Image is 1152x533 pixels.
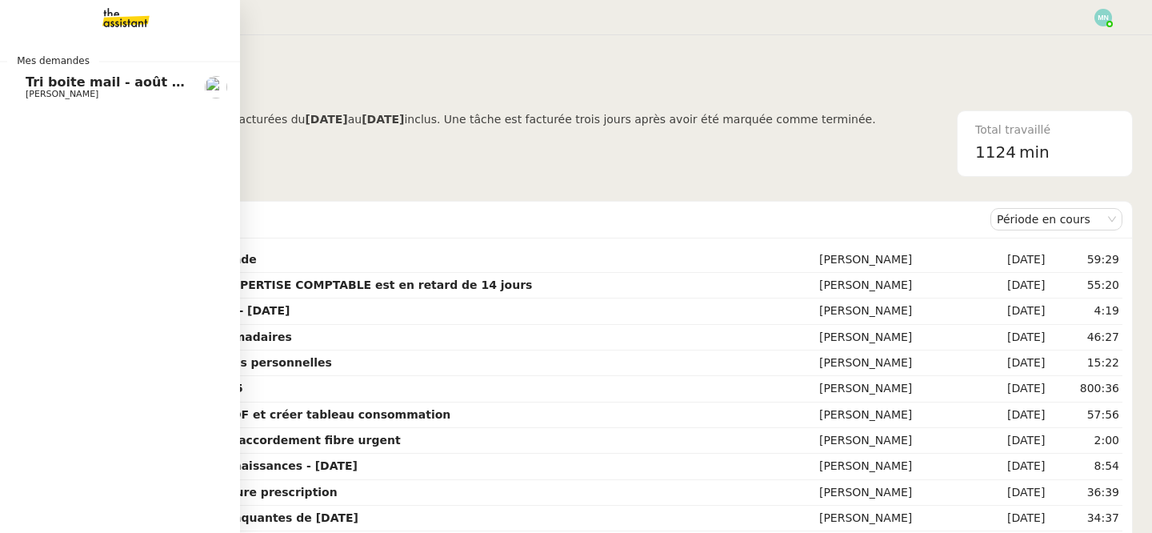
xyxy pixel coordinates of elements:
td: [DATE] [977,506,1048,531]
div: Total travaillé [975,121,1114,139]
td: [DATE] [977,325,1048,351]
td: [PERSON_NAME] [816,325,977,351]
td: [DATE] [977,299,1048,324]
td: [PERSON_NAME] [816,273,977,299]
td: [DATE] [977,273,1048,299]
span: 1124 [975,142,1016,162]
td: [PERSON_NAME] [816,351,977,376]
span: au [348,113,362,126]
td: 36:39 [1048,480,1122,506]
td: [PERSON_NAME] [816,454,977,479]
strong: Contacter Orange pour raccordement fibre urgent [84,434,401,447]
img: svg [1094,9,1112,26]
td: [PERSON_NAME] [816,299,977,324]
span: Mes demandes [7,53,99,69]
strong: Vérifier abonnements EDF et créer tableau consommation [84,408,450,421]
span: [PERSON_NAME] [26,89,98,99]
td: [PERSON_NAME] [816,428,977,454]
td: [PERSON_NAME] [816,506,977,531]
td: [DATE] [977,403,1048,428]
td: 4:19 [1048,299,1122,324]
td: 2:00 [1048,428,1122,454]
td: [DATE] [977,480,1048,506]
span: Tri boite mail - août 2025 [26,74,207,90]
td: [DATE] [977,351,1048,376]
td: 46:27 [1048,325,1122,351]
td: 8:54 [1048,454,1122,479]
td: [DATE] [977,428,1048,454]
strong: Votre facture AZERTY EXPERTISE COMPTABLE est en retard de 14 jours [84,279,532,291]
td: [PERSON_NAME] [816,480,977,506]
td: 800:36 [1048,376,1122,402]
td: [DATE] [977,247,1048,273]
b: [DATE] [362,113,404,126]
b: [DATE] [305,113,347,126]
td: [DATE] [977,376,1048,402]
td: [PERSON_NAME] [816,247,977,273]
td: 15:22 [1048,351,1122,376]
td: 57:56 [1048,403,1122,428]
td: [DATE] [977,454,1048,479]
td: 59:29 [1048,247,1122,273]
td: [PERSON_NAME] [816,376,977,402]
td: [PERSON_NAME] [816,403,977,428]
div: Demandes [81,203,990,235]
img: users%2F9mvJqJUvllffspLsQzytnd0Nt4c2%2Favatar%2F82da88e3-d90d-4e39-b37d-dcb7941179ae [205,76,227,98]
td: 34:37 [1048,506,1122,531]
span: min [1019,139,1050,166]
span: inclus. Une tâche est facturée trois jours après avoir été marquée comme terminée. [404,113,875,126]
td: 55:20 [1048,273,1122,299]
nz-select-item: Période en cours [997,209,1116,230]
